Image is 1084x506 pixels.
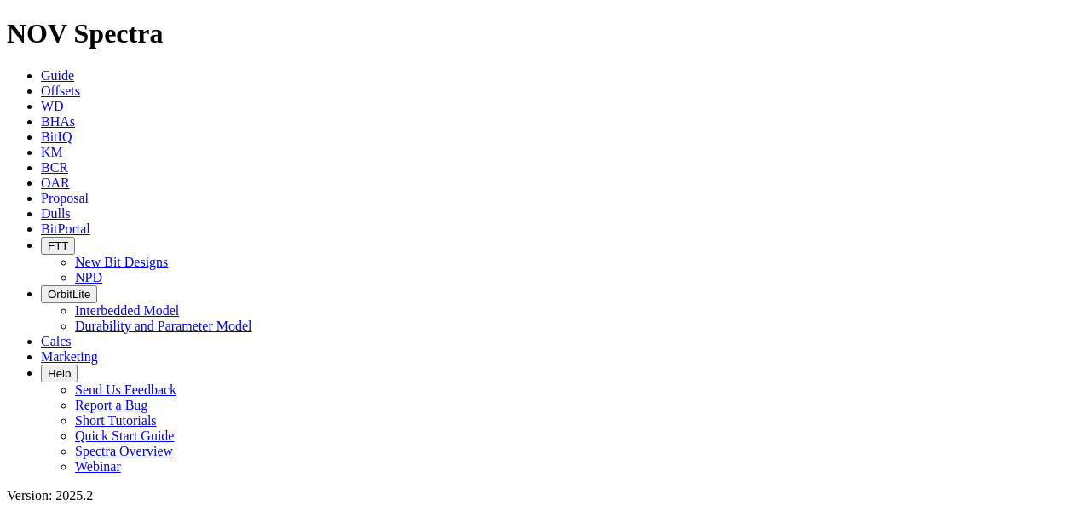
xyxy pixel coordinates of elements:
[41,83,80,98] a: Offsets
[41,285,97,303] button: OrbitLite
[75,459,121,474] a: Webinar
[48,288,90,301] span: OrbitLite
[41,160,68,175] a: BCR
[75,444,173,458] a: Spectra Overview
[7,488,1077,503] div: Version: 2025.2
[41,145,63,159] a: KM
[48,239,68,252] span: FTT
[41,237,75,255] button: FTT
[41,191,89,205] a: Proposal
[41,99,64,113] a: WD
[41,349,98,364] a: Marketing
[48,367,71,380] span: Help
[41,206,71,221] a: Dulls
[75,398,147,412] a: Report a Bug
[75,413,157,428] a: Short Tutorials
[41,221,90,236] a: BitPortal
[41,365,78,382] button: Help
[41,68,74,83] a: Guide
[75,382,176,397] a: Send Us Feedback
[41,175,70,190] a: OAR
[41,334,72,348] a: Calcs
[75,319,252,333] a: Durability and Parameter Model
[41,129,72,144] a: BitIQ
[41,114,75,129] a: BHAs
[75,303,179,318] a: Interbedded Model
[75,428,174,443] a: Quick Start Guide
[75,255,168,269] a: New Bit Designs
[75,270,102,285] a: NPD
[7,18,1077,49] h1: NOV Spectra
